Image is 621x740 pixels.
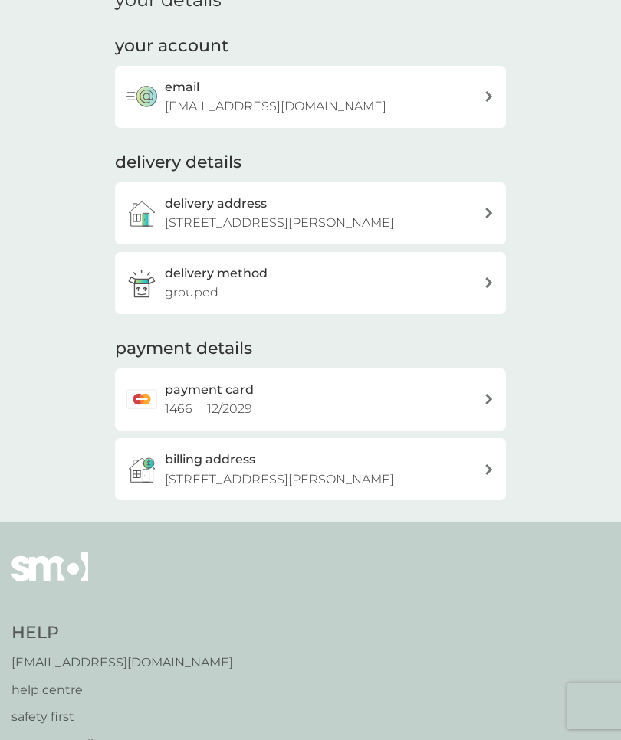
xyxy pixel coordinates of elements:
[115,182,506,244] a: delivery address[STREET_ADDRESS][PERSON_NAME]
[165,194,267,214] h3: delivery address
[11,680,233,700] a: help centre
[11,621,233,645] h4: Help
[165,450,255,470] h3: billing address
[165,283,219,303] p: grouped
[165,264,268,283] h3: delivery method
[115,438,506,500] button: billing address[STREET_ADDRESS][PERSON_NAME]
[115,337,252,361] h2: payment details
[11,653,233,673] a: [EMAIL_ADDRESS][DOMAIN_NAME]
[165,380,254,400] h2: payment card
[165,97,386,116] p: [EMAIL_ADDRESS][DOMAIN_NAME]
[115,34,228,58] h2: your account
[115,368,506,431] a: payment card1466 12/2029
[207,401,252,416] span: 12 / 2029
[165,401,192,416] span: 1466
[115,252,506,314] a: delivery methodgrouped
[115,151,242,175] h2: delivery details
[11,707,233,727] a: safety first
[11,552,88,604] img: smol
[115,66,506,128] button: email[EMAIL_ADDRESS][DOMAIN_NAME]
[165,77,199,97] h3: email
[165,213,394,233] p: [STREET_ADDRESS][PERSON_NAME]
[165,470,394,490] p: [STREET_ADDRESS][PERSON_NAME]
